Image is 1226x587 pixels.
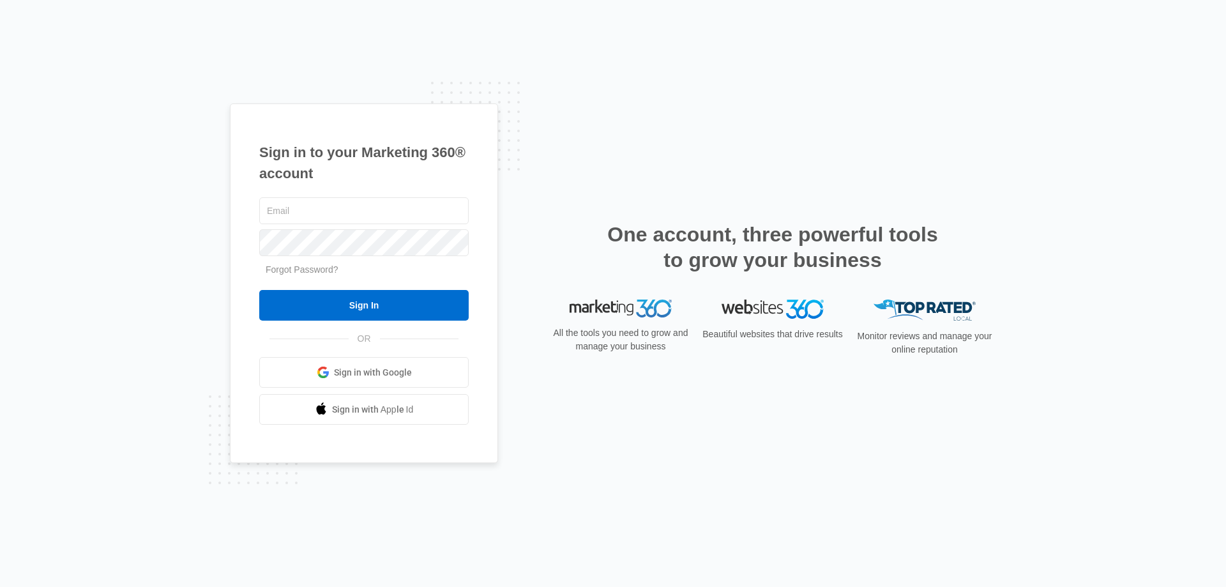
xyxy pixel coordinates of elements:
[701,328,844,341] p: Beautiful websites that drive results
[853,330,996,356] p: Monitor reviews and manage your online reputation
[549,326,692,353] p: All the tools you need to grow and manage your business
[332,403,414,416] span: Sign in with Apple Id
[266,264,338,275] a: Forgot Password?
[603,222,942,273] h2: One account, three powerful tools to grow your business
[334,366,412,379] span: Sign in with Google
[722,300,824,318] img: Websites 360
[259,142,469,184] h1: Sign in to your Marketing 360® account
[259,197,469,224] input: Email
[570,300,672,317] img: Marketing 360
[259,394,469,425] a: Sign in with Apple Id
[874,300,976,321] img: Top Rated Local
[259,290,469,321] input: Sign In
[349,332,380,346] span: OR
[259,357,469,388] a: Sign in with Google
